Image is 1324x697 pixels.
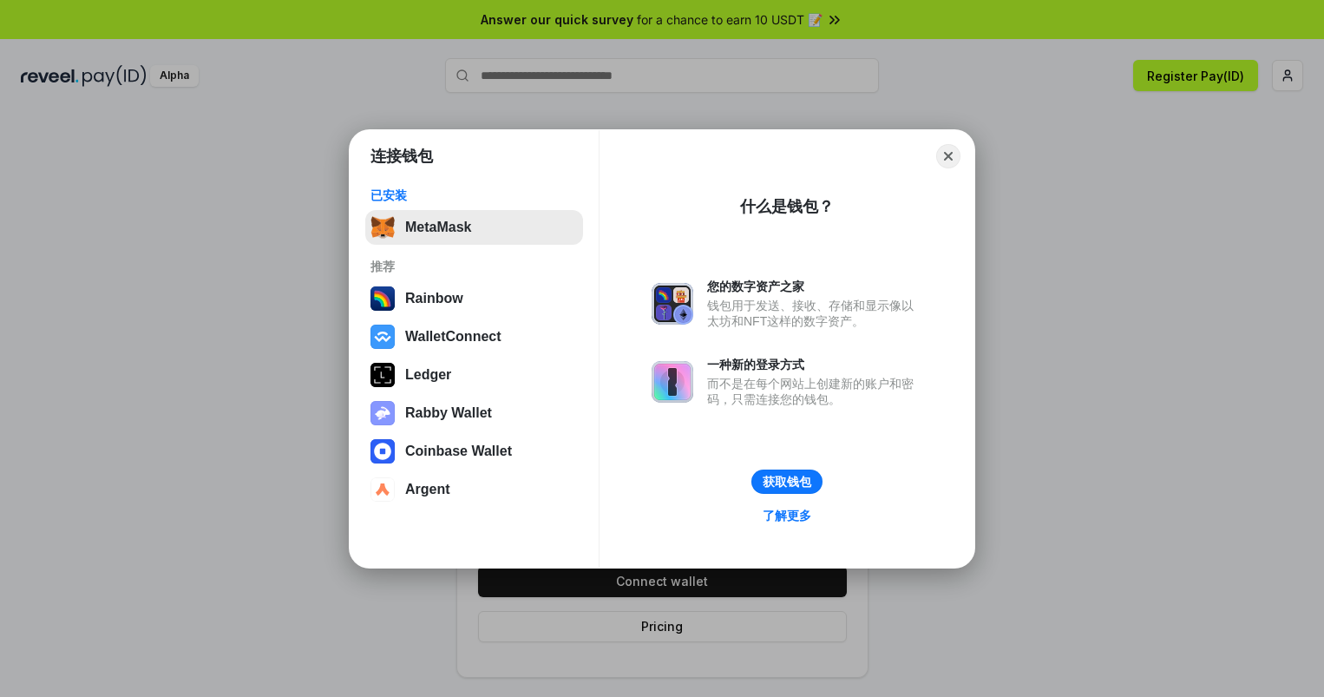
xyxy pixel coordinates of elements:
img: svg+xml,%3Csvg%20fill%3D%22none%22%20height%3D%2233%22%20viewBox%3D%220%200%2035%2033%22%20width%... [370,215,395,240]
a: 了解更多 [752,504,822,527]
div: 而不是在每个网站上创建新的账户和密码，只需连接您的钱包。 [707,376,922,407]
div: 什么是钱包？ [740,196,834,217]
button: MetaMask [365,210,583,245]
div: 了解更多 [763,508,811,523]
img: svg+xml,%3Csvg%20width%3D%2228%22%20height%3D%2228%22%20viewBox%3D%220%200%2028%2028%22%20fill%3D... [370,477,395,502]
div: 钱包用于发送、接收、存储和显示像以太坊和NFT这样的数字资产。 [707,298,922,329]
button: 获取钱包 [751,470,823,494]
button: WalletConnect [365,319,583,354]
button: Close [936,144,960,168]
img: svg+xml,%3Csvg%20xmlns%3D%22http%3A%2F%2Fwww.w3.org%2F2000%2Fsvg%22%20fill%3D%22none%22%20viewBox... [652,283,693,325]
div: 推荐 [370,259,578,274]
button: Ledger [365,358,583,392]
div: 一种新的登录方式 [707,357,922,372]
div: Ledger [405,367,451,383]
button: Rabby Wallet [365,396,583,431]
img: svg+xml,%3Csvg%20xmlns%3D%22http%3A%2F%2Fwww.w3.org%2F2000%2Fsvg%22%20fill%3D%22none%22%20viewBox... [370,401,395,425]
div: 已安装 [370,187,578,203]
img: svg+xml,%3Csvg%20width%3D%22120%22%20height%3D%22120%22%20viewBox%3D%220%200%20120%20120%22%20fil... [370,286,395,311]
div: WalletConnect [405,329,501,345]
div: Rainbow [405,291,463,306]
img: svg+xml,%3Csvg%20width%3D%2228%22%20height%3D%2228%22%20viewBox%3D%220%200%2028%2028%22%20fill%3D... [370,439,395,464]
button: Coinbase Wallet [365,434,583,469]
button: Rainbow [365,281,583,316]
img: svg+xml,%3Csvg%20xmlns%3D%22http%3A%2F%2Fwww.w3.org%2F2000%2Fsvg%22%20width%3D%2228%22%20height%3... [370,363,395,387]
button: Argent [365,472,583,507]
div: Rabby Wallet [405,405,492,421]
div: Argent [405,482,450,497]
img: svg+xml,%3Csvg%20width%3D%2228%22%20height%3D%2228%22%20viewBox%3D%220%200%2028%2028%22%20fill%3D... [370,325,395,349]
div: 获取钱包 [763,474,811,490]
div: Coinbase Wallet [405,444,512,459]
div: 您的数字资产之家 [707,279,922,294]
div: MetaMask [405,220,471,235]
h1: 连接钱包 [370,146,433,167]
img: svg+xml,%3Csvg%20xmlns%3D%22http%3A%2F%2Fwww.w3.org%2F2000%2Fsvg%22%20fill%3D%22none%22%20viewBox... [652,361,693,403]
